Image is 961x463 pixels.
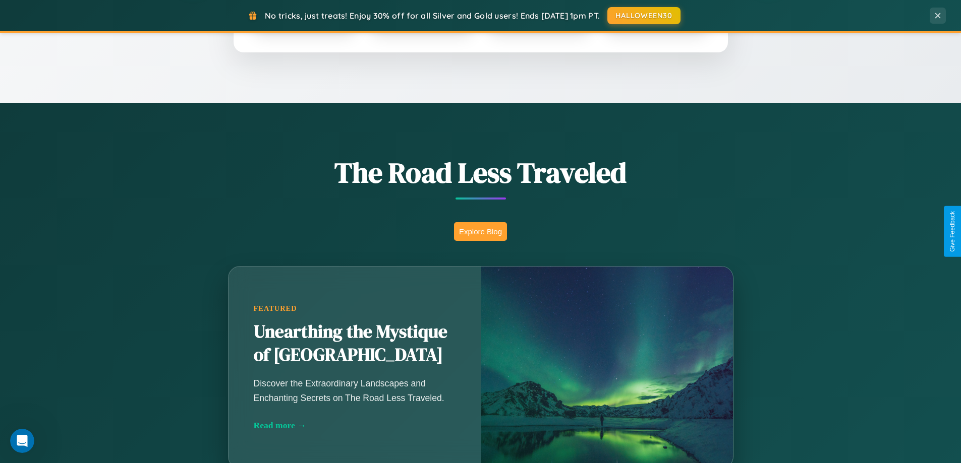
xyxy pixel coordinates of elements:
div: Featured [254,304,456,313]
button: Explore Blog [454,222,507,241]
button: HALLOWEEN30 [607,7,681,24]
p: Discover the Extraordinary Landscapes and Enchanting Secrets on The Road Less Traveled. [254,376,456,405]
h1: The Road Less Traveled [178,153,783,192]
h2: Unearthing the Mystique of [GEOGRAPHIC_DATA] [254,320,456,367]
div: Read more → [254,420,456,431]
iframe: Intercom live chat [10,429,34,453]
div: Give Feedback [949,211,956,252]
span: No tricks, just treats! Enjoy 30% off for all Silver and Gold users! Ends [DATE] 1pm PT. [265,11,600,21]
